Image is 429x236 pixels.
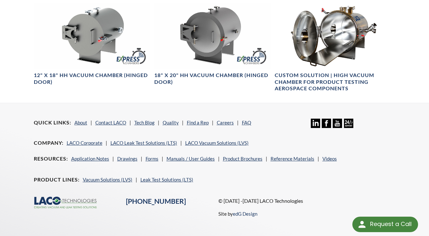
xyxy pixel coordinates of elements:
[167,156,215,162] a: Manuals / User Guides
[322,156,337,162] a: Videos
[95,120,126,125] a: Contact LACO
[34,155,68,162] h4: Resources
[242,120,251,125] a: FAQ
[217,120,234,125] a: Careers
[218,197,395,205] p: © [DATE] -[DATE] LACO Technologies
[344,123,353,129] a: 24/7 Support
[74,120,87,125] a: About
[218,210,257,218] p: Site by
[110,140,177,146] a: LACO Leak Test Solutions (LTS)
[357,219,367,230] img: round button
[223,156,262,162] a: Product Brochures
[185,140,249,146] a: LACO Vacuum Solutions (LVS)
[187,120,209,125] a: Find a Rep
[126,197,186,205] a: [PHONE_NUMBER]
[154,3,271,85] a: LVC1820-3312-HH Horizontal Express Chamber, angled view18" X 20" HH Vacuum Chamber (Hinged Door)
[83,177,132,182] a: Vacuum Solutions (LVS)
[163,120,179,125] a: Quality
[275,72,391,92] h4: Custom Solution | High Vacuum Chamber for Product Testing Aerospace Components
[34,140,63,146] h4: Company
[34,119,71,126] h4: Quick Links
[370,217,412,231] div: Request a Call
[275,3,391,92] a: Front View of Open High Vacuum Chamber for Product Testing Aerospace ComponentsCustom Solution | ...
[34,72,150,85] h4: 12" X 18" HH Vacuum Chamber (Hinged Door)
[117,156,138,162] a: Drawings
[34,176,80,183] h4: Product Lines
[140,177,193,182] a: Leak Test Solutions (LTS)
[34,3,150,85] a: LVC1218-3312-HH Express Chamber, side view12" X 18" HH Vacuum Chamber (Hinged Door)
[67,140,102,146] a: LACO Corporate
[344,119,353,128] img: 24/7 Support Icon
[154,72,271,85] h4: 18" X 20" HH Vacuum Chamber (Hinged Door)
[146,156,158,162] a: Forms
[233,211,257,217] a: edG Design
[134,120,155,125] a: Tech Blog
[271,156,314,162] a: Reference Materials
[71,156,109,162] a: Application Notes
[352,217,418,232] div: Request a Call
